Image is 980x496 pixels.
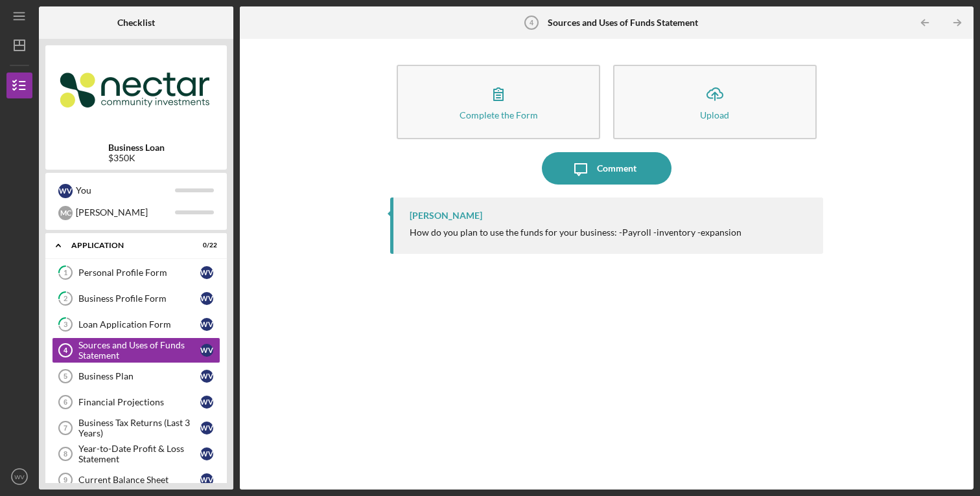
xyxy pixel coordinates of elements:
[200,473,213,486] div: W V
[14,473,25,480] text: WV
[410,227,741,238] div: How do you plan to use the funds for your business: -Payroll -inventory -expansion
[200,292,213,305] div: W V
[78,418,200,438] div: Business Tax Returns (Last 3 Years)
[52,311,220,337] a: 3Loan Application FormWV
[597,152,636,185] div: Comment
[78,340,200,361] div: Sources and Uses of Funds Statement
[200,396,213,409] div: W V
[52,415,220,441] a: 7Business Tax Returns (Last 3 Years)WV
[78,444,200,464] div: Year-to-Date Profit & Loss Statement
[52,467,220,493] a: 9Current Balance SheetWV
[45,52,227,130] img: Product logo
[52,337,220,363] a: 4Sources and Uses of Funds StatementWV
[78,397,200,407] div: Financial Projections
[64,372,67,380] tspan: 5
[410,210,482,221] div: [PERSON_NAME]
[700,110,729,120] div: Upload
[58,206,73,220] div: M C
[76,201,175,223] div: [PERSON_NAME]
[52,389,220,415] a: 6Financial ProjectionsWV
[64,269,67,277] tspan: 1
[613,65,817,139] button: Upload
[200,344,213,357] div: W V
[78,293,200,304] div: Business Profile Form
[64,295,67,303] tspan: 2
[117,17,155,28] b: Checklist
[397,65,600,139] button: Complete the Form
[108,153,165,163] div: $350K
[78,475,200,485] div: Current Balance Sheet
[460,110,538,120] div: Complete the Form
[64,476,67,484] tspan: 9
[200,370,213,383] div: W V
[530,19,534,27] tspan: 4
[6,464,32,490] button: WV
[52,441,220,467] a: 8Year-to-Date Profit & Loss StatementWV
[64,450,67,458] tspan: 8
[52,286,220,311] a: 2Business Profile FormWV
[64,346,68,354] tspan: 4
[58,184,73,198] div: W V
[542,152,671,185] button: Comment
[78,319,200,330] div: Loan Application Form
[78,371,200,381] div: Business Plan
[52,260,220,286] a: 1Personal Profile FormWV
[71,242,185,249] div: Application
[64,424,67,432] tspan: 7
[78,267,200,278] div: Personal Profile Form
[200,422,213,434] div: W V
[64,398,67,406] tspan: 6
[64,321,67,329] tspan: 3
[194,242,217,249] div: 0 / 22
[548,17,698,28] b: Sources and Uses of Funds Statement
[108,142,165,153] b: Business Loan
[200,447,213,460] div: W V
[200,318,213,331] div: W V
[52,363,220,389] a: 5Business PlanWV
[200,266,213,279] div: W V
[76,179,175,201] div: You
